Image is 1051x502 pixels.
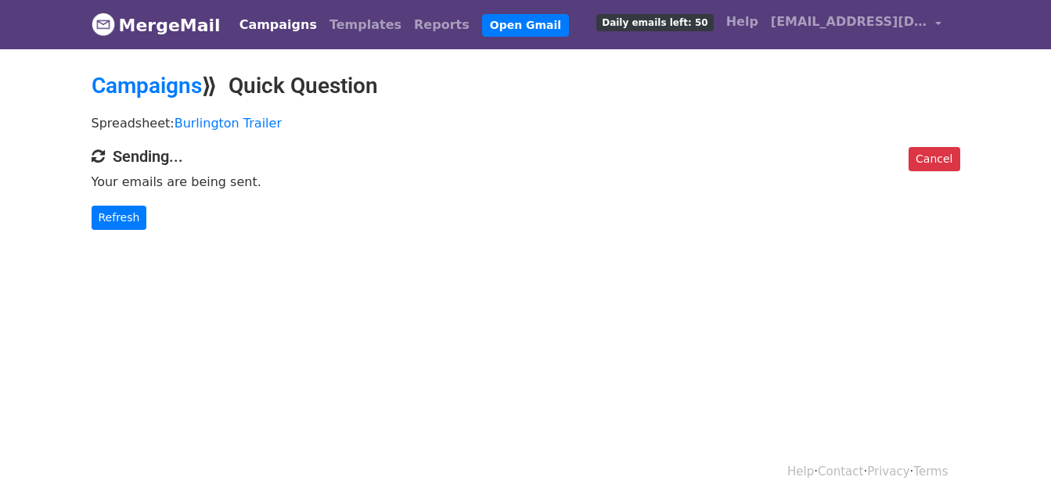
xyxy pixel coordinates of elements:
a: Refresh [92,206,147,230]
a: Daily emails left: 50 [590,6,719,38]
h4: Sending... [92,147,960,166]
a: Campaigns [92,73,202,99]
p: Your emails are being sent. [92,174,960,190]
a: MergeMail [92,9,221,41]
a: Cancel [909,147,959,171]
a: Burlington Trailer [175,116,282,131]
span: Daily emails left: 50 [596,14,713,31]
img: MergeMail logo [92,13,115,36]
a: Privacy [867,464,909,479]
a: [EMAIL_ADDRESS][DOMAIN_NAME] [765,6,948,43]
a: Campaigns [233,9,323,41]
p: Spreadsheet: [92,115,960,131]
span: [EMAIL_ADDRESS][DOMAIN_NAME] [771,13,927,31]
a: Templates [323,9,408,41]
a: Terms [913,464,948,479]
a: Reports [408,9,476,41]
a: Contact [818,464,863,479]
h2: ⟫ Quick Question [92,73,960,99]
a: Help [787,464,814,479]
a: Open Gmail [482,14,569,37]
a: Help [720,6,765,38]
